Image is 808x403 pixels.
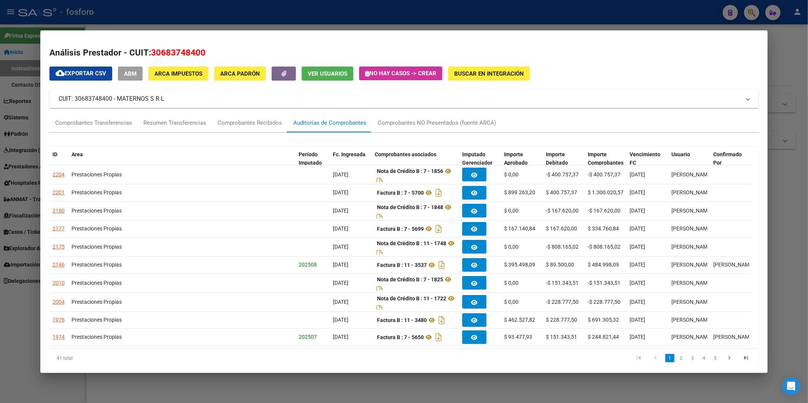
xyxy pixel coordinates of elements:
span: Prestaciones Propias [72,244,122,250]
span: [PERSON_NAME] [671,299,712,305]
datatable-header-cell: Comprobantes asociados [372,146,459,171]
span: 30683748400 [151,48,205,57]
span: Comprobantes asociados [375,151,436,157]
div: 2201 [52,188,65,197]
span: $ 334.760,84 [588,225,619,232]
i: Descargar documento [434,331,444,343]
div: 1974 [52,333,65,341]
button: Buscar en Integración [448,67,530,81]
button: ARCA Impuestos [148,67,208,81]
span: [DATE] [630,171,645,178]
div: Auditorías de Comprobantes [293,119,366,127]
span: -$ 167.620,00 [588,208,620,214]
strong: Nota de Crédito B : 11 - 1722 [377,295,446,301]
span: Buscar en Integración [454,70,524,77]
div: 41 total [49,349,190,368]
span: [PERSON_NAME] [671,171,712,178]
span: $ 395.498,09 [504,262,535,268]
strong: Factura B : 7 - 5650 [377,334,424,340]
span: [PERSON_NAME] [671,334,712,340]
div: 2204 [52,170,65,179]
strong: Nota de Crédito B : 7 - 1848 [377,204,443,210]
span: [PERSON_NAME] [671,244,712,250]
div: Resumen Transferencias [143,119,206,127]
div: Comprobantes NO Presentados (fuente ARCA) [378,119,496,127]
span: Prestaciones Propias [72,334,122,340]
datatable-header-cell: Importe Debitado [543,146,585,171]
span: -$ 400.757,37 [588,171,620,178]
span: $ 691.305,32 [588,317,619,323]
span: $ 228.777,50 [546,317,577,323]
span: [DATE] [333,225,348,232]
li: page 1 [664,352,676,365]
i: Descargar documento [375,284,385,296]
span: -$ 167.620,00 [546,208,579,214]
span: [DATE] [630,299,645,305]
i: Descargar documento [375,176,385,188]
span: [DATE] [333,280,348,286]
span: -$ 808.165,02 [588,244,620,250]
span: 202508 [299,262,317,268]
span: $ 93.477,93 [504,334,532,340]
li: page 3 [687,352,698,365]
datatable-header-cell: Area [68,146,296,171]
mat-expansion-panel-header: CUIT: 30683748400 - MATERNOS S R L [49,90,759,108]
span: ABM [124,70,137,77]
a: go to last page [739,354,754,362]
strong: Nota de Crédito B : 7 - 1856 [377,168,443,174]
h2: Análisis Prestador - CUIT: [49,46,759,59]
datatable-header-cell: Importe Comprobantes [585,146,627,171]
datatable-header-cell: Fc. Ingresada [330,146,372,171]
a: go to next page [722,354,737,362]
span: Exportar CSV [56,70,106,77]
strong: Factura B : 11 - 3480 [377,317,427,323]
span: Fc. Ingresada [333,151,366,157]
strong: Factura B : 11 - 3537 [377,262,427,268]
a: 1 [665,354,674,362]
datatable-header-cell: Imputado Gerenciador [459,146,501,171]
span: [DATE] [630,262,645,268]
span: Area [72,151,83,157]
strong: Factura B : 7 - 5699 [377,226,424,232]
datatable-header-cell: Usuario [668,146,710,171]
div: Comprobantes Recibidos [218,119,282,127]
a: 4 [700,354,709,362]
div: 1976 [52,316,65,324]
li: page 4 [698,352,710,365]
i: Descargar documento [375,212,385,224]
datatable-header-cell: ID [49,146,68,171]
span: ARCA Padrón [220,70,260,77]
span: Importe Aprobado [504,151,528,166]
span: [PERSON_NAME] [671,208,712,214]
span: [DATE] [333,244,348,250]
span: Prestaciones Propias [72,299,122,305]
i: Descargar documento [437,314,447,326]
span: -$ 228.777,50 [546,299,579,305]
span: [DATE] [630,317,645,323]
i: Descargar documento [437,259,447,271]
span: $ 167.620,00 [546,225,577,232]
span: -$ 400.757,37 [546,171,579,178]
span: 202507 [299,334,317,340]
span: -$ 808.165,02 [546,244,579,250]
strong: Nota de Crédito B : 7 - 1825 [377,276,443,282]
span: [DATE] [333,299,348,305]
span: [DATE] [630,225,645,232]
span: Ver Usuarios [308,70,347,77]
button: Ver Usuarios [302,67,353,81]
a: 2 [677,354,686,362]
div: 2180 [52,206,65,215]
a: 3 [688,354,697,362]
datatable-header-cell: Importe Aprobado [501,146,543,171]
button: ARCA Padrón [214,67,266,81]
span: $ 0,00 [504,244,519,250]
span: [DATE] [333,171,348,178]
i: Descargar documento [434,187,444,199]
a: 5 [711,354,720,362]
span: Prestaciones Propias [72,262,122,268]
span: Prestaciones Propias [72,189,122,195]
span: [DATE] [333,189,348,195]
span: [PERSON_NAME] [713,334,754,340]
span: $ 0,00 [504,171,519,178]
button: Exportar CSV [49,67,112,81]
